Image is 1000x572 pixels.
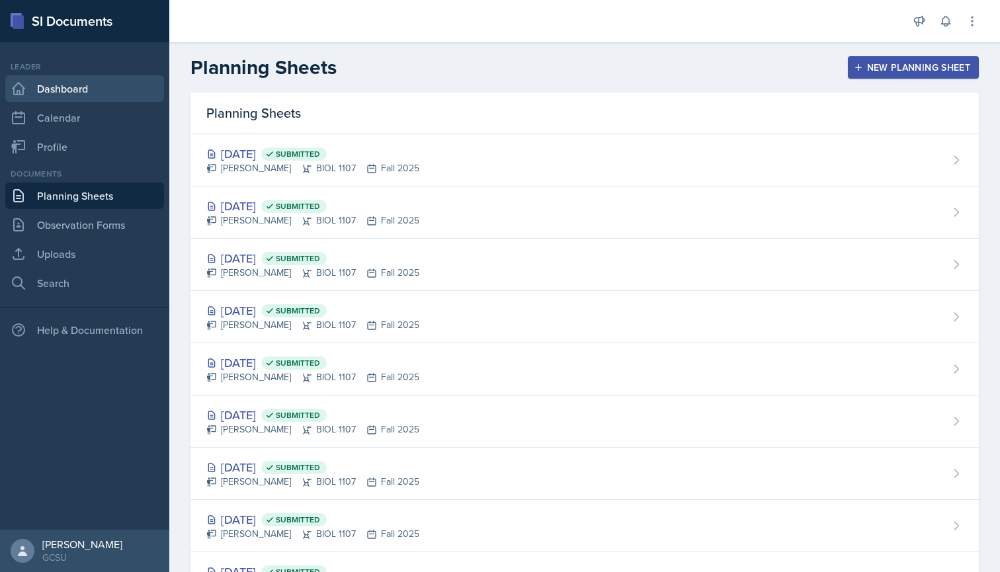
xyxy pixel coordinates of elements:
[5,212,164,238] a: Observation Forms
[276,306,320,316] span: Submitted
[206,354,419,372] div: [DATE]
[190,134,979,186] a: [DATE] Submitted [PERSON_NAME]BIOL 1107Fall 2025
[206,458,419,476] div: [DATE]
[206,161,419,175] div: [PERSON_NAME] BIOL 1107 Fall 2025
[5,104,164,131] a: Calendar
[276,358,320,368] span: Submitted
[5,317,164,343] div: Help & Documentation
[206,370,419,384] div: [PERSON_NAME] BIOL 1107 Fall 2025
[206,318,419,332] div: [PERSON_NAME] BIOL 1107 Fall 2025
[276,201,320,212] span: Submitted
[276,410,320,421] span: Submitted
[206,214,419,227] div: [PERSON_NAME] BIOL 1107 Fall 2025
[190,500,979,552] a: [DATE] Submitted [PERSON_NAME]BIOL 1107Fall 2025
[190,448,979,500] a: [DATE] Submitted [PERSON_NAME]BIOL 1107Fall 2025
[190,291,979,343] a: [DATE] Submitted [PERSON_NAME]BIOL 1107Fall 2025
[5,241,164,267] a: Uploads
[206,406,419,424] div: [DATE]
[190,93,979,134] div: Planning Sheets
[206,249,419,267] div: [DATE]
[206,527,419,541] div: [PERSON_NAME] BIOL 1107 Fall 2025
[206,197,419,215] div: [DATE]
[5,270,164,296] a: Search
[848,56,979,79] button: New Planning Sheet
[276,149,320,159] span: Submitted
[5,134,164,160] a: Profile
[190,56,337,79] h2: Planning Sheets
[856,62,970,73] div: New Planning Sheet
[206,423,419,436] div: [PERSON_NAME] BIOL 1107 Fall 2025
[206,266,419,280] div: [PERSON_NAME] BIOL 1107 Fall 2025
[206,511,419,528] div: [DATE]
[190,395,979,448] a: [DATE] Submitted [PERSON_NAME]BIOL 1107Fall 2025
[276,253,320,264] span: Submitted
[42,538,122,551] div: [PERSON_NAME]
[276,462,320,473] span: Submitted
[5,183,164,209] a: Planning Sheets
[190,343,979,395] a: [DATE] Submitted [PERSON_NAME]BIOL 1107Fall 2025
[42,551,122,564] div: GCSU
[206,475,419,489] div: [PERSON_NAME] BIOL 1107 Fall 2025
[190,186,979,239] a: [DATE] Submitted [PERSON_NAME]BIOL 1107Fall 2025
[5,168,164,180] div: Documents
[190,239,979,291] a: [DATE] Submitted [PERSON_NAME]BIOL 1107Fall 2025
[276,514,320,525] span: Submitted
[5,75,164,102] a: Dashboard
[206,302,419,319] div: [DATE]
[5,61,164,73] div: Leader
[206,145,419,163] div: [DATE]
